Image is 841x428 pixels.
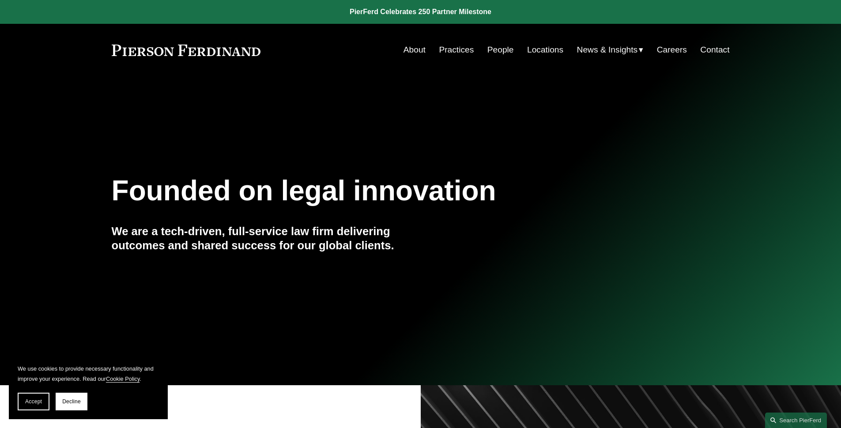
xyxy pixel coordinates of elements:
[106,375,140,382] a: Cookie Policy
[404,41,426,58] a: About
[765,413,827,428] a: Search this site
[9,355,168,419] section: Cookie banner
[487,41,514,58] a: People
[577,42,638,58] span: News & Insights
[112,175,627,207] h1: Founded on legal innovation
[62,398,81,405] span: Decline
[112,224,421,253] h4: We are a tech-driven, full-service law firm delivering outcomes and shared success for our global...
[527,41,563,58] a: Locations
[700,41,729,58] a: Contact
[25,398,42,405] span: Accept
[439,41,474,58] a: Practices
[18,364,159,384] p: We use cookies to provide necessary functionality and improve your experience. Read our .
[577,41,644,58] a: folder dropdown
[657,41,687,58] a: Careers
[18,393,49,410] button: Accept
[56,393,87,410] button: Decline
